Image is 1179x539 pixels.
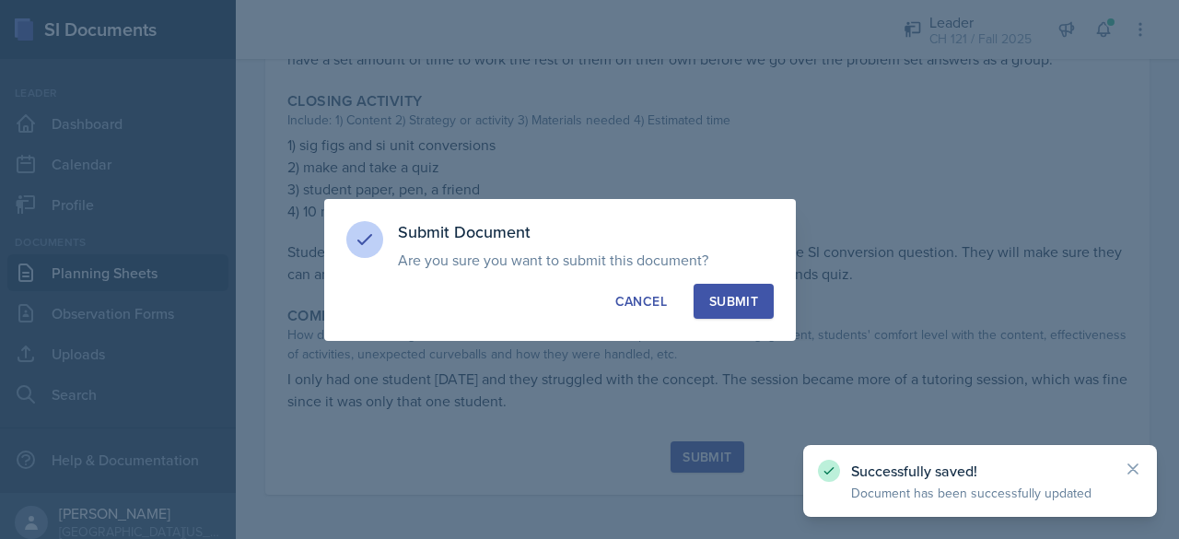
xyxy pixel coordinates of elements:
[398,221,774,243] h3: Submit Document
[851,484,1109,502] p: Document has been successfully updated
[615,292,667,311] div: Cancel
[600,284,683,319] button: Cancel
[709,292,758,311] div: Submit
[398,251,774,269] p: Are you sure you want to submit this document?
[851,462,1109,480] p: Successfully saved!
[694,284,774,319] button: Submit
